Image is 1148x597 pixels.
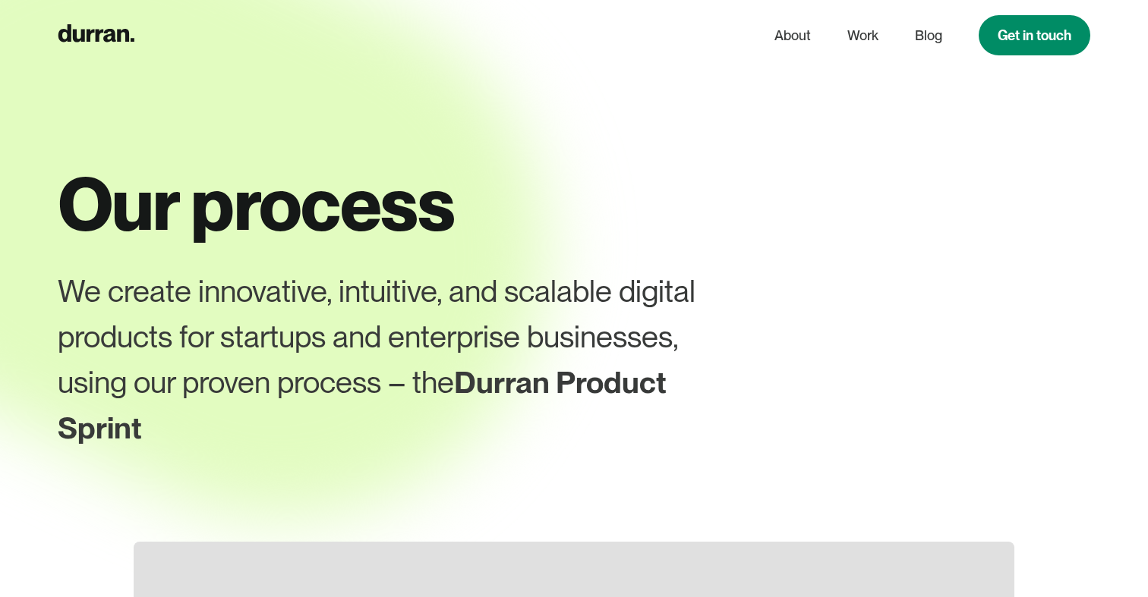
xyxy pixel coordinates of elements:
[58,20,134,50] a: home
[58,364,667,446] span: Durran Product Sprint
[58,269,714,451] div: We create innovative, intuitive, and scalable digital products for startups and enterprise busine...
[979,15,1090,55] a: Get in touch
[847,21,878,50] a: Work
[915,21,942,50] a: Blog
[774,21,811,50] a: About
[58,164,1091,244] h1: Our process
